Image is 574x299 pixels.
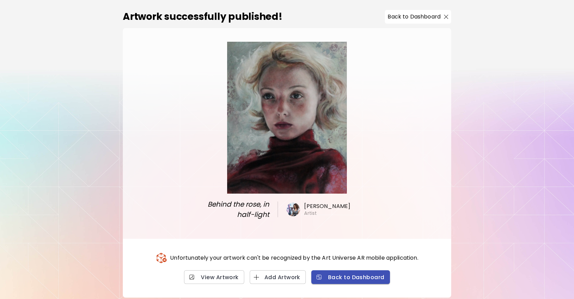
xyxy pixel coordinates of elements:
[190,274,239,281] span: View Artwork
[250,270,306,284] button: Add Artwork
[199,199,269,220] span: Behind the rose, in half-light
[227,42,347,194] img: large.webp
[311,270,390,284] button: Back to Dashboard
[184,270,244,284] a: View Artwork
[255,274,300,281] span: Add Artwork
[304,203,350,210] h6: [PERSON_NAME]
[170,254,418,262] p: Unfortunately your artwork can't be recognized by the Art Universe AR mobile application.
[317,274,384,281] span: Back to Dashboard
[304,210,317,216] h6: Artist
